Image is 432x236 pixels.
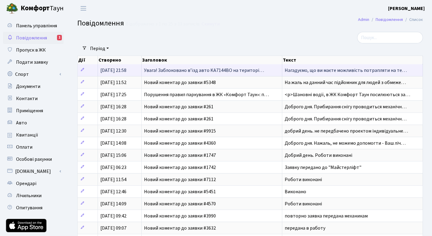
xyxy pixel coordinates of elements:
[144,116,213,122] span: Новий коментар до заявки #261
[3,56,64,68] a: Подати заявку
[100,176,126,183] span: [DATE] 11:54
[285,225,325,231] span: передана в работу
[3,93,64,105] a: Контакти
[3,44,64,56] a: Пропуск в ЖК
[100,103,126,110] span: [DATE] 16:28
[3,153,64,165] a: Особові рахунки
[202,21,220,27] a: Скинути
[3,105,64,117] a: Приміщення
[144,164,216,171] span: Новий коментар до заявки #1742
[100,91,126,98] span: [DATE] 17:25
[388,5,425,12] a: [PERSON_NAME]
[3,190,64,202] a: Лічильники
[285,201,322,207] span: Роботи виконані
[16,47,46,53] span: Пропуск в ЖК
[16,59,48,66] span: Подати заявку
[285,213,368,219] span: повторно заявка передана механикам
[3,32,64,44] a: Повідомлення1
[6,2,18,15] img: logo.png
[3,20,64,32] a: Панель управління
[100,128,126,134] span: [DATE] 12:30
[16,120,27,126] span: Авто
[349,13,432,26] nav: breadcrumb
[100,79,126,86] span: [DATE] 11:52
[16,95,38,102] span: Контакти
[16,156,52,163] span: Особові рахунки
[100,67,126,74] span: [DATE] 21:58
[100,225,126,231] span: [DATE] 09:07
[16,204,42,211] span: Опитування
[376,16,403,23] a: Повідомлення
[285,152,352,159] span: Добрий день. Роботи виконані
[126,21,200,27] div: Відображено з 1 по 25 з 33 записів.
[144,201,216,207] span: Новий коментар до заявки #4570
[285,67,407,74] span: Нагадуємо, що ви маєте можливість потрапляти на те…
[100,201,126,207] span: [DATE] 14:09
[144,225,216,231] span: Новий коментар до заявки #3632
[144,176,216,183] span: Новий коментар до заявки #7112
[16,107,43,114] span: Приміщення
[358,16,369,23] a: Admin
[77,18,124,29] span: Повідомлення
[78,56,98,64] th: Дії
[357,32,423,43] input: Пошук...
[285,91,410,98] span: <p>Шановні водії, в ЖК Комфорт Таун посилюються за…
[16,35,47,41] span: Повідомлення
[88,43,111,54] a: Період
[285,116,407,122] span: Доброго дня. Прибирання снігу проводиться механічн…
[76,3,91,13] button: Переключити навігацію
[3,129,64,141] a: Квитанції
[16,192,42,199] span: Лічильники
[144,91,269,98] span: Порушення правил паркування в ЖК «Комфорт Таун»: п…
[3,165,64,177] a: [DOMAIN_NAME]
[285,79,406,86] span: На жаль на данний час підйомник для людей з обмеже…
[144,152,216,159] span: Новий коментар до заявки #1747
[285,103,407,110] span: Доброго дня. Прибирання снігу проводиться механічн…
[285,188,306,195] span: Виконано
[16,132,38,138] span: Квитанції
[3,68,64,80] a: Спорт
[3,177,64,190] a: Орендарі
[144,79,216,86] span: Новий коментар до заявки #5348
[285,140,406,147] span: Доброго дня. Нажаль, не можемо допомогти - Ваш ліч…
[144,188,216,195] span: Новий коментар до заявки #5451
[144,213,216,219] span: Новий коментар до заявки #3990
[100,164,126,171] span: [DATE] 06:23
[16,83,40,90] span: Документи
[16,144,32,150] span: Оплати
[144,103,213,110] span: Новий коментар до заявки #261
[57,35,62,40] div: 1
[16,22,57,29] span: Панель управління
[144,140,216,147] span: Новий коментар до заявки #4360
[3,117,64,129] a: Авто
[285,176,322,183] span: Роботи виконані
[3,141,64,153] a: Оплати
[98,56,142,64] th: Створено
[144,67,264,74] span: Увага! Заблоковано вʼїзд авто KA7144BO на територі…
[3,202,64,214] a: Опитування
[144,128,216,134] span: Новий коментар до заявки #9915
[21,3,64,14] span: Таун
[282,56,423,64] th: Текст
[100,140,126,147] span: [DATE] 14:08
[3,80,64,93] a: Документи
[21,3,50,13] b: Комфорт
[100,213,126,219] span: [DATE] 09:42
[403,16,423,23] li: Список
[16,180,36,187] span: Орендарі
[100,188,126,195] span: [DATE] 12:46
[285,128,408,134] span: добрий день. не передбачено проектом індивідуальне…
[142,56,282,64] th: Заголовок
[100,152,126,159] span: [DATE] 15:06
[285,164,361,171] span: Заявку передано до "Майстерліфт"
[100,116,126,122] span: [DATE] 16:28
